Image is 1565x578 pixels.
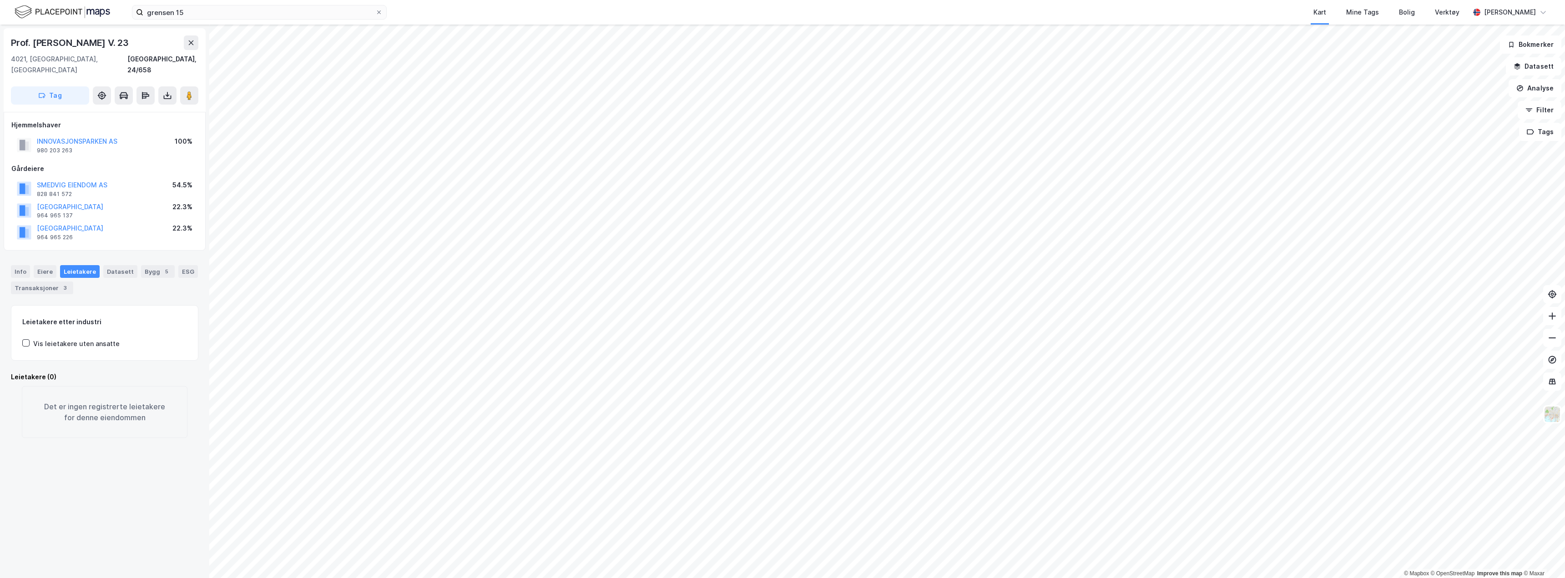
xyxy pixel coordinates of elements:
[1500,35,1561,54] button: Bokmerker
[1346,7,1379,18] div: Mine Tags
[37,234,73,241] div: 964 965 226
[143,5,375,19] input: Søk på adresse, matrikkel, gårdeiere, leietakere eller personer
[11,86,89,105] button: Tag
[37,212,73,219] div: 964 965 137
[1518,101,1561,119] button: Filter
[37,191,72,198] div: 828 841 572
[162,267,171,276] div: 5
[1399,7,1415,18] div: Bolig
[141,265,175,278] div: Bygg
[11,163,198,174] div: Gårdeiere
[60,265,100,278] div: Leietakere
[22,317,187,327] div: Leietakere etter industri
[1544,406,1561,423] img: Z
[1477,570,1522,577] a: Improve this map
[22,386,187,438] div: Det er ingen registrerte leietakere for denne eiendommen
[178,265,198,278] div: ESG
[11,35,131,50] div: Prof. [PERSON_NAME] V. 23
[37,147,72,154] div: 980 203 263
[172,223,192,234] div: 22.3%
[1509,79,1561,97] button: Analyse
[175,136,192,147] div: 100%
[172,201,192,212] div: 22.3%
[1506,57,1561,75] button: Datasett
[11,281,73,294] div: Transaksjoner
[1435,7,1459,18] div: Verktøy
[103,265,137,278] div: Datasett
[15,4,110,20] img: logo.f888ab2527a4732fd821a326f86c7f29.svg
[1313,7,1326,18] div: Kart
[11,54,127,75] div: 4021, [GEOGRAPHIC_DATA], [GEOGRAPHIC_DATA]
[1520,534,1565,578] div: Kontrollprogram for chat
[11,120,198,131] div: Hjemmelshaver
[1484,7,1536,18] div: [PERSON_NAME]
[11,265,30,278] div: Info
[1431,570,1475,577] a: OpenStreetMap
[1404,570,1429,577] a: Mapbox
[11,372,198,382] div: Leietakere (0)
[1519,123,1561,141] button: Tags
[33,338,120,349] div: Vis leietakere uten ansatte
[1520,534,1565,578] iframe: Chat Widget
[34,265,56,278] div: Eiere
[172,180,192,191] div: 54.5%
[127,54,198,75] div: [GEOGRAPHIC_DATA], 24/658
[61,283,70,292] div: 3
